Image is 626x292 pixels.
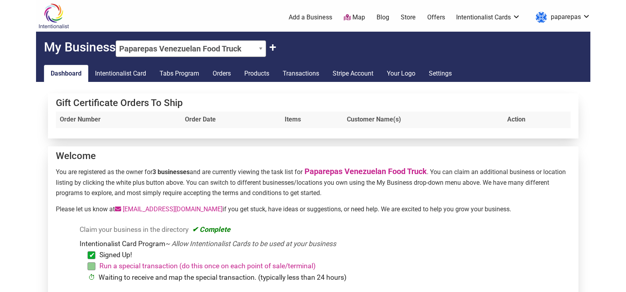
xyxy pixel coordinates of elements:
a: Intentionalist Cards [456,13,520,22]
th: Action [503,112,571,128]
a: Paparepas Venezuelan Food Truck [304,167,427,176]
a: [EMAIL_ADDRESS][DOMAIN_NAME] [115,205,223,213]
a: Orders [206,65,238,82]
a: Offers [427,13,445,22]
p: Please let us know at if you get stuck, have ideas or suggestions, or need help. We are excited t... [56,204,571,214]
a: Intentionalist Card [88,65,153,82]
a: Settings [422,65,459,82]
button: Claim Another [269,40,276,55]
a: Your Logo [380,65,422,82]
li: Waiting to receive and map the special transaction. (typically less than 24 hours) [91,272,567,283]
a: Run a special transaction (do this once on each point of sale/terminal) [99,262,316,270]
li: Claim your business in the directory [80,224,567,235]
a: Store [401,13,416,22]
a: Tabs Program [153,65,206,82]
a: Blog [377,13,389,22]
a: Map [344,13,365,22]
a: Transactions [276,65,326,82]
th: Customer Name(s) [343,112,503,128]
th: Items [281,112,343,128]
p: You are registered as the owner for and are currently viewing the task list for . You can claim a... [56,165,571,198]
a: Dashboard [44,65,88,82]
h4: Gift Certificate Orders To Ship [56,97,571,109]
a: Products [238,65,276,82]
a: Stripe Account [326,65,380,82]
a: Add a Business [289,13,332,22]
a: paparepas [532,10,590,25]
strong: 3 businesses [152,168,190,176]
img: Intentionalist [35,3,72,29]
th: Order Number [56,112,181,128]
h2: My Business [36,32,590,57]
em: ~ Allow Intentionalist Cards to be used at your business [165,240,336,248]
th: Order Date [181,112,281,128]
li: Signed Up! [91,249,567,260]
h4: Welcome [56,150,571,162]
li: Intentionalist Card Program [80,238,567,287]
